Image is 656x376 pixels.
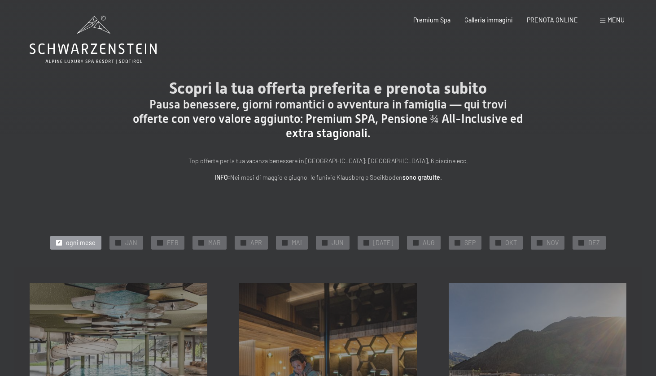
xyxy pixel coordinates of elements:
p: Nei mesi di maggio e giugno, le funivie Klausberg e Speikboden . [131,173,525,183]
span: [DATE] [373,238,393,247]
span: ✓ [496,240,500,245]
span: Scopri la tua offerta preferita e prenota subito [169,79,487,97]
span: Pausa benessere, giorni romantici o avventura in famiglia — qui trovi offerte con vero valore agg... [133,98,524,139]
span: ogni mese [66,238,96,247]
span: ✓ [117,240,120,245]
a: Galleria immagini [464,16,513,24]
a: Premium Spa [413,16,450,24]
span: ✓ [323,240,327,245]
span: SEP [464,238,476,247]
span: ✓ [538,240,541,245]
span: JUN [332,238,344,247]
a: PRENOTA ONLINE [527,16,578,24]
span: JAN [125,238,137,247]
span: ✓ [158,240,162,245]
strong: sono gratuite [402,173,440,181]
span: ✓ [414,240,418,245]
span: ✓ [365,240,368,245]
span: OKT [505,238,517,247]
p: Top offerte per la tua vacanza benessere in [GEOGRAPHIC_DATA]: [GEOGRAPHIC_DATA], 6 piscine ecc. [131,156,525,166]
span: AUG [423,238,435,247]
span: ✓ [242,240,245,245]
span: Menu [608,16,625,24]
span: MAI [292,238,302,247]
span: APR [250,238,262,247]
span: MAR [208,238,221,247]
span: ✓ [57,240,61,245]
span: ✓ [455,240,459,245]
span: ✓ [283,240,287,245]
span: ✓ [579,240,583,245]
span: ✓ [200,240,203,245]
span: FEB [167,238,179,247]
span: NOV [547,238,559,247]
span: DEZ [588,238,600,247]
strong: INFO: [214,173,230,181]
